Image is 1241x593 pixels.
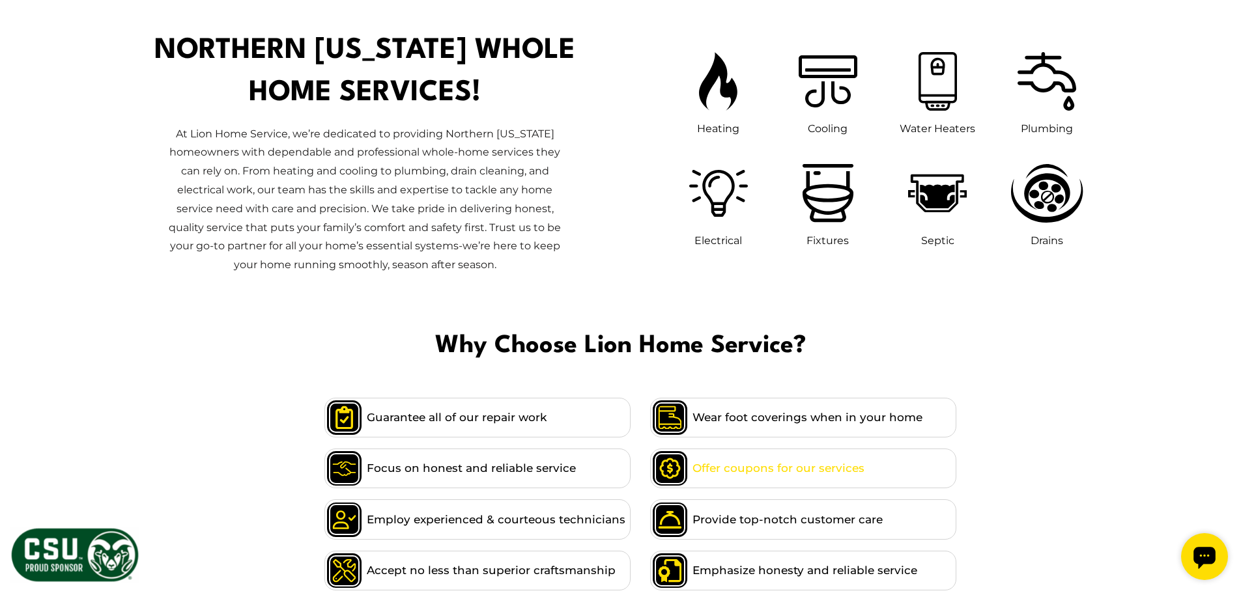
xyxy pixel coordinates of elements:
[902,158,973,250] a: Septic
[1031,234,1063,247] span: Drains
[692,562,917,579] span: Emphasize honesty and reliable service
[900,122,975,135] span: Water Heaters
[921,234,954,247] span: Septic
[692,46,744,138] a: Heating
[697,122,739,135] span: Heating
[694,234,742,247] span: Electrical
[10,327,1231,366] span: Why Choose Lion Home Service?
[692,511,883,529] span: Provide top-notch customer care
[367,562,616,579] span: Accept no less than superior craftsmanship
[367,511,625,529] span: Employ experienced & courteous technicians
[1005,158,1089,250] a: Drains
[153,30,577,115] h1: Northern [US_STATE] Whole Home Services!
[900,46,975,138] a: Water Heaters
[796,158,861,250] a: Fixtures
[367,409,547,426] span: Guarantee all of our repair work
[367,460,576,477] span: Focus on honest and reliable service
[1011,46,1083,138] a: Plumbing
[5,5,52,52] div: Open chat widget
[683,158,754,250] a: Electrical
[806,234,849,247] span: Fixtures
[10,527,140,583] img: CSU Sponsor Badge
[692,409,922,426] span: Wear foot coverings when in your home
[1021,122,1073,135] span: Plumbing
[792,46,864,138] a: Cooling
[162,125,567,275] p: At Lion Home Service, we’re dedicated to providing Northern [US_STATE] homeowners with dependable...
[808,122,848,135] span: Cooling
[692,460,864,477] span: Offer coupons for our services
